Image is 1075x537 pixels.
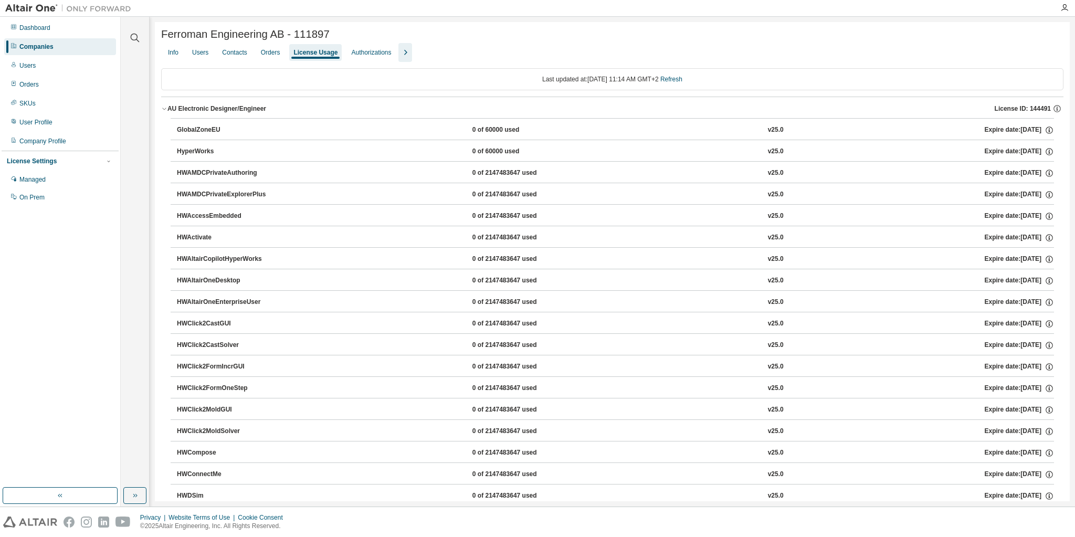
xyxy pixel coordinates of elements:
[177,248,1054,271] button: HWAltairCopilotHyperWorks0 of 2147483647 usedv25.0Expire date:[DATE]
[177,212,271,221] div: HWAccessEmbedded
[985,190,1054,199] div: Expire date: [DATE]
[985,276,1054,286] div: Expire date: [DATE]
[5,3,136,14] img: Altair One
[768,233,784,243] div: v25.0
[985,362,1054,372] div: Expire date: [DATE]
[472,125,567,135] div: 0 of 60000 used
[472,470,567,479] div: 0 of 2147483647 used
[3,517,57,528] img: altair_logo.svg
[161,97,1063,120] button: AU Electronic Designer/EngineerLicense ID: 144491
[177,276,271,286] div: HWAltairOneDesktop
[768,405,784,415] div: v25.0
[177,147,271,156] div: HyperWorks
[161,68,1063,90] div: Last updated at: [DATE] 11:14 AM GMT+2
[177,485,1054,508] button: HWDSim0 of 2147483647 usedv25.0Expire date:[DATE]
[177,441,1054,465] button: HWCompose0 of 2147483647 usedv25.0Expire date:[DATE]
[985,298,1054,307] div: Expire date: [DATE]
[985,147,1054,156] div: Expire date: [DATE]
[768,319,784,329] div: v25.0
[19,193,45,202] div: On Prem
[472,169,567,178] div: 0 of 2147483647 used
[472,147,567,156] div: 0 of 60000 used
[351,48,391,57] div: Authorizations
[985,212,1054,221] div: Expire date: [DATE]
[19,24,50,32] div: Dashboard
[238,513,289,522] div: Cookie Consent
[19,61,36,70] div: Users
[472,362,567,372] div: 0 of 2147483647 used
[985,448,1054,458] div: Expire date: [DATE]
[261,48,280,57] div: Orders
[472,255,567,264] div: 0 of 2147483647 used
[177,334,1054,357] button: HWClick2CastSolver0 of 2147483647 usedv25.0Expire date:[DATE]
[472,427,567,436] div: 0 of 2147483647 used
[768,169,784,178] div: v25.0
[768,448,784,458] div: v25.0
[768,384,784,393] div: v25.0
[177,341,271,350] div: HWClick2CastSolver
[140,513,168,522] div: Privacy
[768,276,784,286] div: v25.0
[177,427,271,436] div: HWClick2MoldSolver
[168,48,178,57] div: Info
[168,513,238,522] div: Website Terms of Use
[768,255,784,264] div: v25.0
[177,319,271,329] div: HWClick2CastGUI
[7,157,57,165] div: License Settings
[768,491,784,501] div: v25.0
[177,298,271,307] div: HWAltairOneEnterpriseUser
[19,99,36,108] div: SKUs
[177,420,1054,443] button: HWClick2MoldSolver0 of 2147483647 usedv25.0Expire date:[DATE]
[768,427,784,436] div: v25.0
[177,169,271,178] div: HWAMDCPrivateAuthoring
[177,162,1054,185] button: HWAMDCPrivateAuthoring0 of 2147483647 usedv25.0Expire date:[DATE]
[985,169,1054,178] div: Expire date: [DATE]
[19,118,52,127] div: User Profile
[768,190,784,199] div: v25.0
[768,147,784,156] div: v25.0
[985,233,1054,243] div: Expire date: [DATE]
[140,522,289,531] p: © 2025 Altair Engineering, Inc. All Rights Reserved.
[995,104,1051,113] span: License ID: 144491
[985,470,1054,479] div: Expire date: [DATE]
[768,362,784,372] div: v25.0
[64,517,75,528] img: facebook.svg
[472,384,567,393] div: 0 of 2147483647 used
[472,405,567,415] div: 0 of 2147483647 used
[177,226,1054,249] button: HWActivate0 of 2147483647 usedv25.0Expire date:[DATE]
[19,80,39,89] div: Orders
[985,255,1054,264] div: Expire date: [DATE]
[19,175,46,184] div: Managed
[19,43,54,51] div: Companies
[472,212,567,221] div: 0 of 2147483647 used
[472,298,567,307] div: 0 of 2147483647 used
[768,125,784,135] div: v25.0
[472,190,567,199] div: 0 of 2147483647 used
[81,517,92,528] img: instagram.svg
[192,48,208,57] div: Users
[177,183,1054,206] button: HWAMDCPrivateExplorerPlus0 of 2147483647 usedv25.0Expire date:[DATE]
[985,125,1054,135] div: Expire date: [DATE]
[177,312,1054,335] button: HWClick2CastGUI0 of 2147483647 usedv25.0Expire date:[DATE]
[222,48,247,57] div: Contacts
[177,384,271,393] div: HWClick2FormOneStep
[985,427,1054,436] div: Expire date: [DATE]
[177,140,1054,163] button: HyperWorks0 of 60000 usedv25.0Expire date:[DATE]
[985,384,1054,393] div: Expire date: [DATE]
[768,470,784,479] div: v25.0
[167,104,266,113] div: AU Electronic Designer/Engineer
[472,319,567,329] div: 0 of 2147483647 used
[177,190,271,199] div: HWAMDCPrivateExplorerPlus
[472,491,567,501] div: 0 of 2147483647 used
[177,205,1054,228] button: HWAccessEmbedded0 of 2147483647 usedv25.0Expire date:[DATE]
[19,137,66,145] div: Company Profile
[98,517,109,528] img: linkedin.svg
[177,362,271,372] div: HWClick2FormIncrGUI
[985,491,1054,501] div: Expire date: [DATE]
[177,355,1054,378] button: HWClick2FormIncrGUI0 of 2147483647 usedv25.0Expire date:[DATE]
[177,233,271,243] div: HWActivate
[472,341,567,350] div: 0 of 2147483647 used
[177,448,271,458] div: HWCompose
[768,212,784,221] div: v25.0
[985,405,1054,415] div: Expire date: [DATE]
